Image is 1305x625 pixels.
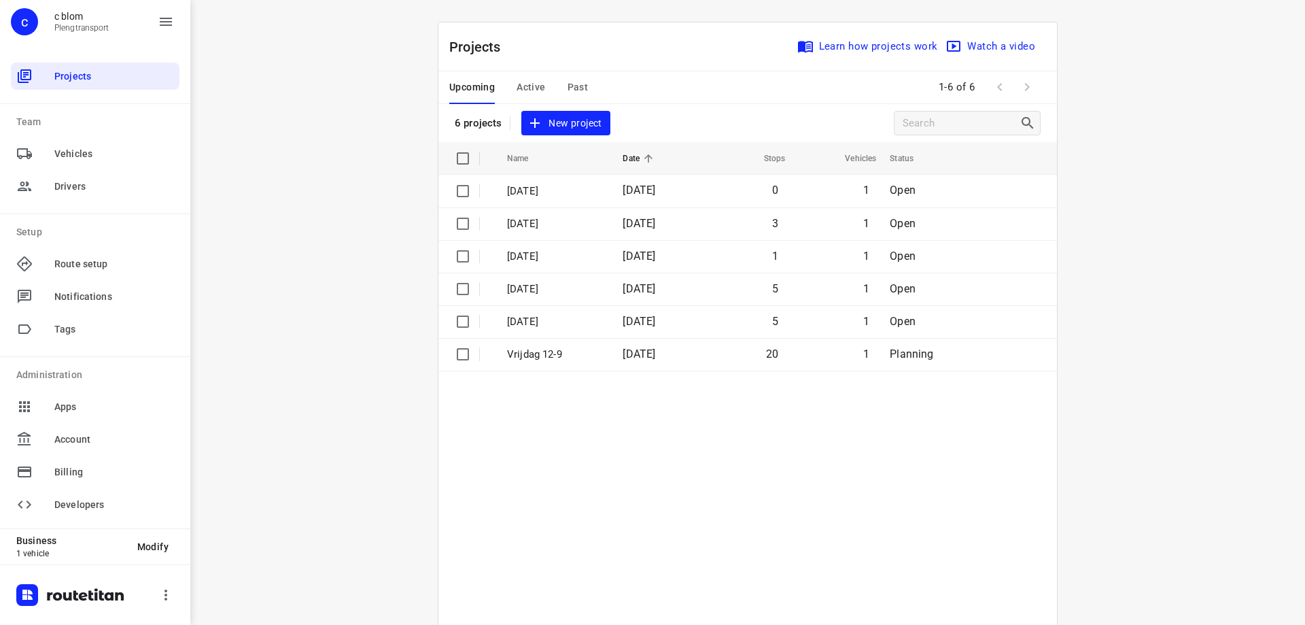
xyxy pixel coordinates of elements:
p: Vrijdag 19-9 [507,184,602,199]
div: Vehicles [11,140,179,167]
div: Developers [11,491,179,518]
p: c blom [54,11,109,22]
div: Projects [11,63,179,90]
span: [DATE] [623,348,655,360]
span: Previous Page [986,73,1013,101]
span: Upcoming [449,79,495,96]
span: 1 [863,184,869,197]
span: Open [890,184,916,197]
div: Account [11,426,179,453]
p: Business [16,535,126,546]
p: Team [16,115,179,129]
span: Projects [54,69,174,84]
div: Apps [11,393,179,420]
span: Modify [137,541,169,552]
span: Notifications [54,290,174,304]
div: Search [1020,115,1040,131]
span: Tags [54,322,174,337]
div: Drivers [11,173,179,200]
span: Date [623,150,657,167]
span: Billing [54,465,174,479]
button: New project [521,111,610,136]
span: Open [890,315,916,328]
div: Billing [11,458,179,486]
p: Plengtransport [54,23,109,33]
span: New project [529,115,602,132]
span: Vehicles [827,150,876,167]
input: Search projects [903,113,1020,134]
span: 1 [863,315,869,328]
span: Next Page [1013,73,1041,101]
span: Name [507,150,546,167]
span: Open [890,282,916,295]
span: Apps [54,400,174,414]
span: Account [54,433,174,447]
p: Administration [16,368,179,382]
span: Past [568,79,589,96]
span: 5 [772,315,778,328]
span: Status [890,150,931,167]
span: Route setup [54,257,174,271]
button: Modify [126,535,179,559]
span: [DATE] [623,315,655,328]
span: Planning [890,348,933,360]
span: Active [517,79,545,96]
span: [DATE] [623,217,655,230]
div: Notifications [11,283,179,310]
span: Developers [54,498,174,512]
p: Donderdag 18-9 [507,216,602,232]
span: Stops [746,150,786,167]
p: Vrijdag 12-9 [507,347,602,362]
div: Route setup [11,250,179,277]
p: 1 vehicle [16,549,126,558]
span: Open [890,250,916,263]
span: 3 [772,217,778,230]
p: dinsdag 16-9 [507,282,602,297]
span: 1 [863,217,869,230]
div: Tags [11,316,179,343]
span: [DATE] [623,184,655,197]
span: Drivers [54,180,174,194]
span: [DATE] [623,282,655,295]
p: Maandag 15-9 [507,314,602,330]
div: c [11,8,38,35]
span: 1 [772,250,778,263]
span: 5 [772,282,778,295]
p: Woensdag 17-9 [507,249,602,265]
span: 1 [863,282,869,295]
span: 1 [863,348,869,360]
span: 1 [863,250,869,263]
span: Vehicles [54,147,174,161]
span: 20 [766,348,778,360]
p: Setup [16,225,179,239]
p: Projects [449,37,512,57]
span: [DATE] [623,250,655,263]
span: 0 [772,184,778,197]
span: Open [890,217,916,230]
p: 6 projects [455,117,502,129]
span: 1-6 of 6 [933,73,981,102]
